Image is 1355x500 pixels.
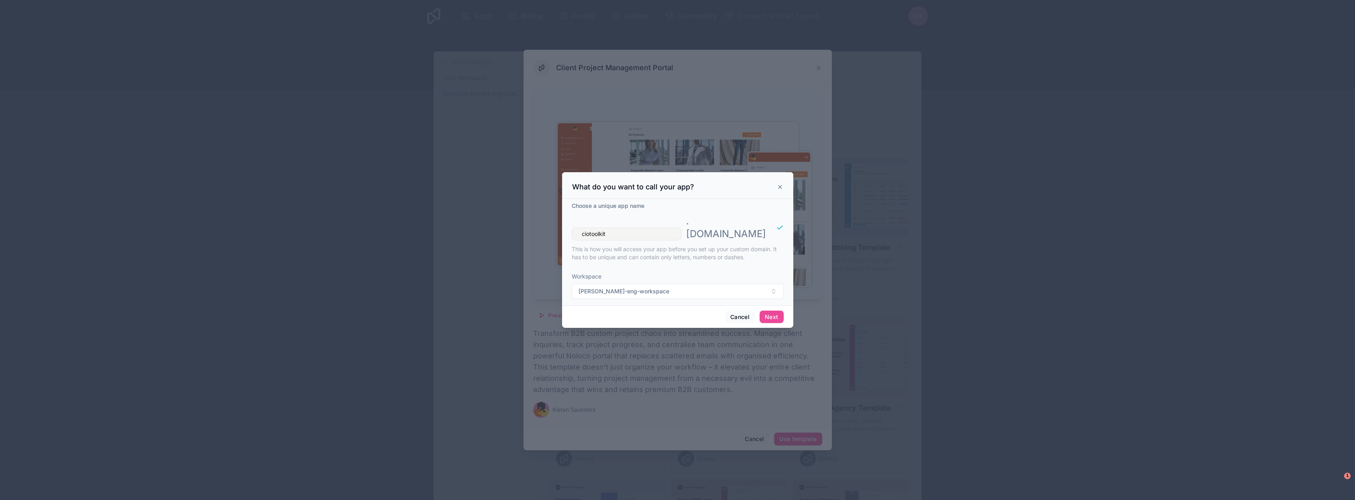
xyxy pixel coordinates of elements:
span: [PERSON_NAME]-eng-workspace [579,287,669,295]
h3: What do you want to call your app? [572,182,694,192]
iframe: Intercom live chat [1328,473,1347,492]
button: Cancel [725,311,755,323]
button: Next [760,311,783,323]
button: Select Button [572,284,784,299]
p: This is how you will access your app before you set up your custom domain. It has to be unique an... [572,245,784,261]
span: 1 [1344,473,1351,479]
p: . [DOMAIN_NAME] [686,215,766,240]
span: Workspace [572,272,784,280]
label: Choose a unique app name [572,202,644,210]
